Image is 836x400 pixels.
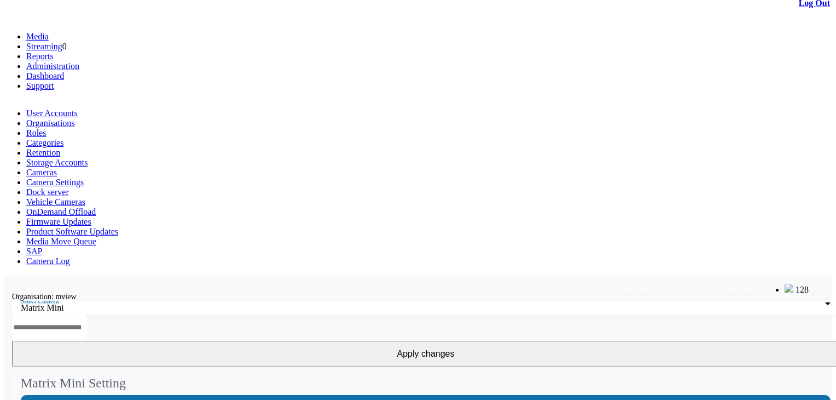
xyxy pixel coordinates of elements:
a: Reports [26,52,54,61]
a: Organisations [26,118,75,128]
span: Matrix Mini [21,303,64,312]
a: Camera Log [26,256,70,266]
mat-card-title: Matrix Mini Setting [21,376,126,391]
img: bell25.png [785,284,793,293]
a: Vehicle Cameras [26,197,85,207]
a: Retention [26,148,60,157]
a: Storage Accounts [26,158,88,167]
a: Media Move Queue [26,237,96,246]
span: Welcome, System Administrator (Administrator) [624,284,763,293]
a: Camera Settings [26,178,84,187]
a: Cameras [26,168,57,177]
a: Firmware Updates [26,217,91,226]
a: Categories [26,138,63,147]
a: Streaming [26,42,62,51]
a: Dashboard [26,71,64,81]
a: Dock server [26,187,69,197]
a: Media [26,32,49,41]
a: Administration [26,61,79,71]
a: OnDemand Offload [26,207,96,216]
span: 0 [62,42,67,51]
label: Organisation: mview [12,293,77,301]
a: User Accounts [26,108,78,118]
a: Roles [26,128,46,138]
a: Support [26,81,54,90]
span: 128 [796,285,809,294]
a: SAP [26,247,42,256]
a: Product Software Updates [26,227,118,236]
